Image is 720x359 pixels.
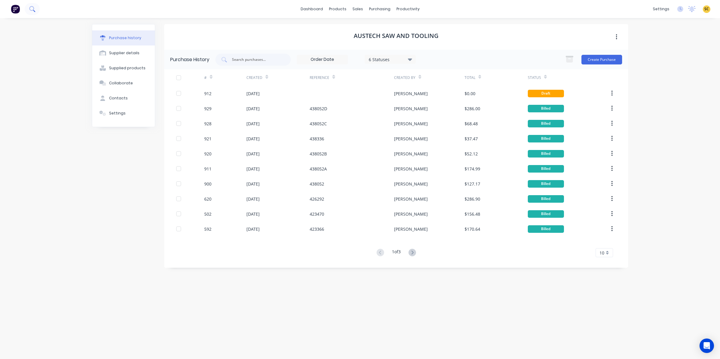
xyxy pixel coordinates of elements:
div: $174.99 [465,166,480,172]
div: [DATE] [246,120,260,127]
div: Billed [528,120,564,127]
div: Billed [528,195,564,203]
div: 426292 [310,196,324,202]
div: [DATE] [246,166,260,172]
div: 911 [204,166,211,172]
div: 592 [204,226,211,232]
div: [DATE] [246,90,260,97]
div: [PERSON_NAME] [394,211,428,217]
div: 929 [204,105,211,112]
div: products [326,5,349,14]
div: 502 [204,211,211,217]
div: [PERSON_NAME] [394,226,428,232]
div: # [204,75,207,80]
button: Supplier details [92,45,155,61]
div: $0.00 [465,90,475,97]
div: [PERSON_NAME] [394,166,428,172]
div: $156.48 [465,211,480,217]
div: [PERSON_NAME] [394,181,428,187]
div: 920 [204,151,211,157]
div: settings [650,5,672,14]
div: 928 [204,120,211,127]
div: [DATE] [246,136,260,142]
div: Purchase History [170,56,209,63]
button: Settings [92,106,155,121]
div: Created By [394,75,415,80]
input: Order Date [297,55,348,64]
button: Purchase history [92,30,155,45]
div: 921 [204,136,211,142]
button: Collaborate [92,76,155,91]
div: [PERSON_NAME] [394,196,428,202]
div: $286.90 [465,196,480,202]
div: 438336 [310,136,324,142]
div: $127.17 [465,181,480,187]
div: Billed [528,180,564,188]
button: Create Purchase [581,55,622,64]
button: Contacts [92,91,155,106]
div: Settings [109,111,126,116]
div: $170.64 [465,226,480,232]
div: 438052 [310,181,324,187]
div: 438052C [310,120,327,127]
div: [DATE] [246,211,260,217]
div: 912 [204,90,211,97]
div: Billed [528,150,564,158]
div: Contacts [109,95,128,101]
div: [PERSON_NAME] [394,105,428,112]
div: [DATE] [246,181,260,187]
button: Supplied products [92,61,155,76]
div: [PERSON_NAME] [394,120,428,127]
div: 438052D [310,105,327,112]
div: $286.00 [465,105,480,112]
div: 423366 [310,226,324,232]
h1: Austech Saw and Tooling [354,32,439,39]
div: 438052B [310,151,327,157]
div: [PERSON_NAME] [394,136,428,142]
div: Open Intercom Messenger [700,339,714,353]
span: 10 [599,250,604,256]
div: [DATE] [246,226,260,232]
div: Billed [528,165,564,173]
div: Created [246,75,262,80]
div: Billed [528,210,564,218]
div: $52.12 [465,151,478,157]
div: [DATE] [246,151,260,157]
div: 438052A [310,166,327,172]
div: Billed [528,135,564,142]
div: 423470 [310,211,324,217]
div: Total [465,75,475,80]
div: Billed [528,105,564,112]
div: Collaborate [109,80,133,86]
div: Status [528,75,541,80]
div: 1 of 3 [392,248,401,257]
div: [PERSON_NAME] [394,151,428,157]
div: 620 [204,196,211,202]
div: sales [349,5,366,14]
input: Search purchases... [231,57,281,63]
div: $68.48 [465,120,478,127]
div: 900 [204,181,211,187]
div: Billed [528,225,564,233]
div: Purchase history [109,35,141,41]
img: Factory [11,5,20,14]
a: dashboard [298,5,326,14]
div: Reference [310,75,329,80]
div: [DATE] [246,196,260,202]
div: $37.47 [465,136,478,142]
div: Supplied products [109,65,146,71]
div: productivity [393,5,423,14]
div: [PERSON_NAME] [394,90,428,97]
div: [DATE] [246,105,260,112]
div: 6 Statuses [369,56,412,62]
div: Draft [528,90,564,97]
div: purchasing [366,5,393,14]
span: SC [704,6,709,12]
div: Supplier details [109,50,139,56]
